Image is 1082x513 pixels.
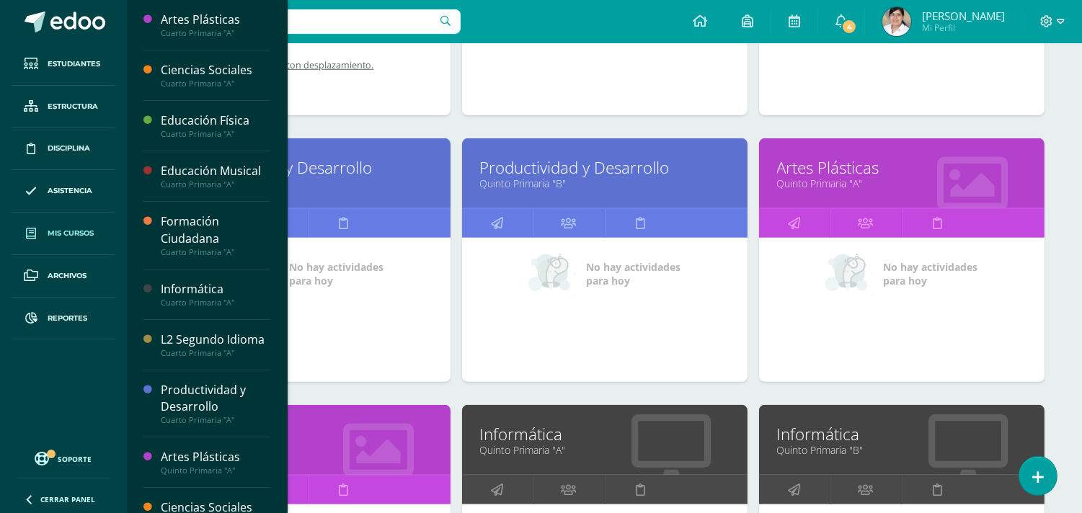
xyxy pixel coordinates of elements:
a: Informática [777,423,1026,445]
a: Quinto Primaria "A" [777,177,1026,190]
div: Cuarto Primaria "A" [161,348,270,358]
span: Reportes [48,313,87,324]
a: View all [187,83,430,95]
a: Asistencia [12,170,115,213]
a: Formación CiudadanaCuarto Primaria "A" [161,213,270,256]
div: Ciencias Sociales [161,62,270,79]
a: Artes PlásticasQuinto Primaria "A" [161,449,270,476]
a: Estudiantes [12,43,115,86]
span: Mi Perfil [922,22,1005,34]
a: Quinto Primaria "B" [183,443,433,457]
a: InformáticaCuarto Primaria "A" [161,281,270,308]
div: Cuarto Primaria "A" [161,298,270,308]
div: Artes Plásticas [161,12,270,28]
span: No hay actividades para hoy [883,260,977,287]
div: Quinto Primaria "A" [161,465,270,476]
div: Productividad y Desarrollo [161,382,270,415]
a: L2 Segundo IdiomaCuarto Primaria "A" [161,331,270,358]
div: L2 Segundo Idioma [161,331,270,348]
a: Educación FísicaCuarto Primaria "A" [161,112,270,139]
a: Disciplina [12,128,115,171]
a: Reportes [12,298,115,340]
div: Cuarto Primaria "A" [161,415,270,425]
div: Informática [161,281,270,298]
a: Artes PlásticasCuarto Primaria "A" [161,12,270,38]
span: Disciplina [48,143,90,154]
a: Informática [480,423,730,445]
span: Archivos [48,270,87,282]
a: Productividad y DesarrolloCuarto Primaria "A" [161,382,270,425]
a: Quinto Primaria "B" [480,177,730,190]
span: Asistencia [48,185,92,197]
a: Productividad y Desarrollo [183,156,433,179]
span: 4 [841,19,857,35]
span: No hay actividades para hoy [289,260,383,287]
span: [PERSON_NAME] [922,9,1005,23]
a: 10. Grupos de 5, voleo con desplazamiento. [187,59,430,71]
span: Estructura [48,101,98,112]
div: Cuarto Primaria "A" [161,247,270,257]
img: no_activities_small.png [825,252,873,295]
div: Cuarto Primaria "A" [161,79,270,89]
a: Estructura [12,86,115,128]
a: Mis cursos [12,213,115,255]
a: Productividad y Desarrollo [480,156,730,179]
a: Ciencias SocialesCuarto Primaria "A" [161,62,270,89]
a: Quinto Primaria "A" [183,177,433,190]
img: 81b4b96153a5e26d3d090ab20a7281c5.png [882,7,911,36]
a: Artes Plásticas [777,156,1026,179]
div: Artes Plásticas [161,449,270,465]
div: Cuarto Primaria "A" [161,28,270,38]
div: Cuarto Primaria "A" [161,129,270,139]
a: Educación MusicalCuarto Primaria "A" [161,163,270,189]
img: no_activities_small.png [528,252,576,295]
span: Soporte [58,454,92,464]
a: Quinto Primaria "A" [480,443,730,457]
input: Busca un usuario... [136,9,461,34]
span: Cerrar panel [40,494,95,504]
div: Educación Musical [161,163,270,179]
div: Cuarto Primaria "A" [161,179,270,189]
span: Mis cursos [48,228,94,239]
a: Quinto Primaria "B" [777,443,1026,457]
div: Educación Física [161,112,270,129]
div: Formación Ciudadana [161,213,270,246]
a: Artes Plásticas [183,423,433,445]
a: Archivos [12,255,115,298]
a: Soporte [17,448,110,468]
span: Estudiantes [48,58,100,70]
span: No hay actividades para hoy [586,260,680,287]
